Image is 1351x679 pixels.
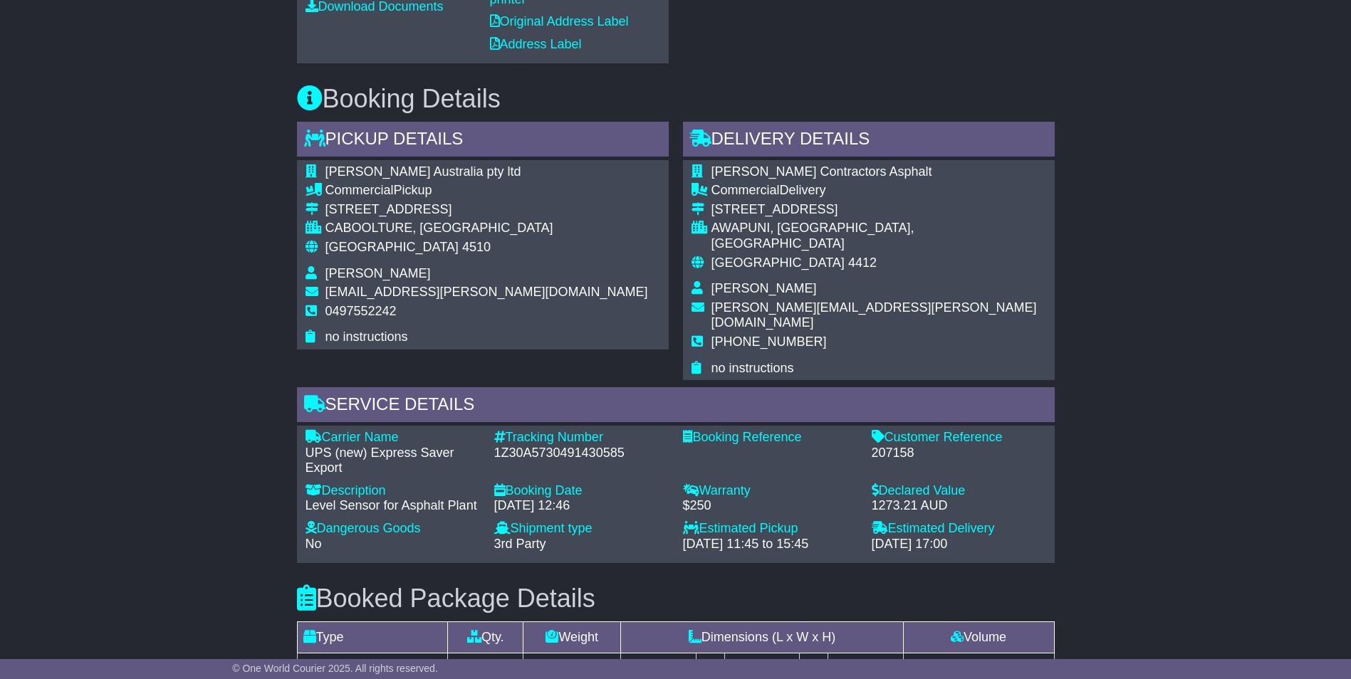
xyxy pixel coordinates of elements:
[306,521,480,537] div: Dangerous Goods
[711,281,817,295] span: [PERSON_NAME]
[903,621,1054,653] td: Volume
[872,483,1046,499] div: Declared Value
[297,621,448,653] td: Type
[711,335,827,349] span: [PHONE_NUMBER]
[711,183,1046,199] div: Delivery
[711,256,845,270] span: [GEOGRAPHIC_DATA]
[325,304,397,318] span: 0497552242
[872,537,1046,552] div: [DATE] 17:00
[872,521,1046,537] div: Estimated Delivery
[297,85,1055,113] h3: Booking Details
[325,240,459,254] span: [GEOGRAPHIC_DATA]
[494,498,669,514] div: [DATE] 12:46
[872,498,1046,514] div: 1273.21 AUD
[325,266,431,280] span: [PERSON_NAME]
[683,122,1055,160] div: Delivery Details
[297,387,1055,426] div: Service Details
[523,621,621,653] td: Weight
[711,164,932,179] span: [PERSON_NAME] Contractors Asphalt
[306,430,480,446] div: Carrier Name
[325,164,521,179] span: [PERSON_NAME] Australia pty ltd
[325,285,648,299] span: [EMAIL_ADDRESS][PERSON_NAME][DOMAIN_NAME]
[232,663,438,674] span: © One World Courier 2025. All rights reserved.
[494,430,669,446] div: Tracking Number
[306,483,480,499] div: Description
[711,300,1037,330] span: [PERSON_NAME][EMAIL_ADDRESS][PERSON_NAME][DOMAIN_NAME]
[711,202,1046,218] div: [STREET_ADDRESS]
[683,537,857,552] div: [DATE] 11:45 to 15:45
[872,446,1046,461] div: 207158
[297,584,1055,613] h3: Booked Package Details
[494,483,669,499] div: Booking Date
[325,330,408,344] span: no instructions
[494,446,669,461] div: 1Z30A5730491430585
[306,446,480,476] div: UPS (new) Express Saver Export
[711,221,1046,251] div: AWAPUNI, [GEOGRAPHIC_DATA], [GEOGRAPHIC_DATA]
[325,183,648,199] div: Pickup
[683,498,857,514] div: $250
[848,256,877,270] span: 4412
[683,521,857,537] div: Estimated Pickup
[683,430,857,446] div: Booking Reference
[621,621,903,653] td: Dimensions (L x W x H)
[490,37,582,51] a: Address Label
[872,430,1046,446] div: Customer Reference
[448,621,523,653] td: Qty.
[325,202,648,218] div: [STREET_ADDRESS]
[306,498,480,514] div: Level Sensor for Asphalt Plant
[462,240,491,254] span: 4510
[297,122,669,160] div: Pickup Details
[325,221,648,236] div: CABOOLTURE, [GEOGRAPHIC_DATA]
[306,537,322,551] span: No
[494,521,669,537] div: Shipment type
[711,183,780,197] span: Commercial
[683,483,857,499] div: Warranty
[711,361,794,375] span: no instructions
[325,183,394,197] span: Commercial
[494,537,546,551] span: 3rd Party
[490,14,629,28] a: Original Address Label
